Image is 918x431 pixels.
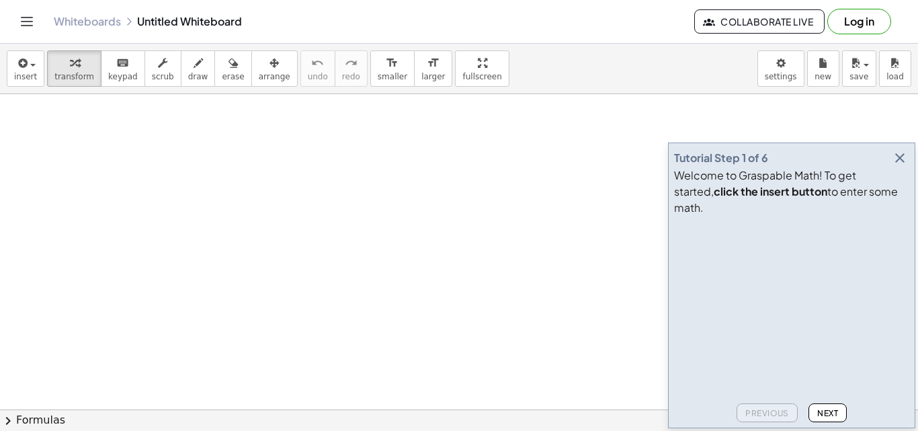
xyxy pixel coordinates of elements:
[807,50,839,87] button: new
[757,50,804,87] button: settings
[462,72,501,81] span: fullscreen
[706,15,813,28] span: Collaborate Live
[335,50,368,87] button: redoredo
[14,72,37,81] span: insert
[414,50,452,87] button: format_sizelarger
[370,50,415,87] button: format_sizesmaller
[455,50,509,87] button: fullscreen
[222,72,244,81] span: erase
[694,9,825,34] button: Collaborate Live
[181,50,216,87] button: draw
[815,72,831,81] span: new
[214,50,251,87] button: erase
[765,72,797,81] span: settings
[421,72,445,81] span: larger
[808,403,847,422] button: Next
[300,50,335,87] button: undoundo
[54,72,94,81] span: transform
[842,50,876,87] button: save
[386,55,399,71] i: format_size
[674,150,768,166] div: Tutorial Step 1 of 6
[886,72,904,81] span: load
[345,55,358,71] i: redo
[47,50,101,87] button: transform
[311,55,324,71] i: undo
[144,50,181,87] button: scrub
[817,408,838,418] span: Next
[7,50,44,87] button: insert
[152,72,174,81] span: scrub
[308,72,328,81] span: undo
[378,72,407,81] span: smaller
[879,50,911,87] button: load
[188,72,208,81] span: draw
[108,72,138,81] span: keypad
[116,55,129,71] i: keyboard
[674,167,909,216] div: Welcome to Graspable Math! To get started, to enter some math.
[342,72,360,81] span: redo
[427,55,440,71] i: format_size
[251,50,298,87] button: arrange
[714,184,827,198] b: click the insert button
[827,9,891,34] button: Log in
[849,72,868,81] span: save
[259,72,290,81] span: arrange
[54,15,121,28] a: Whiteboards
[101,50,145,87] button: keyboardkeypad
[16,11,38,32] button: Toggle navigation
